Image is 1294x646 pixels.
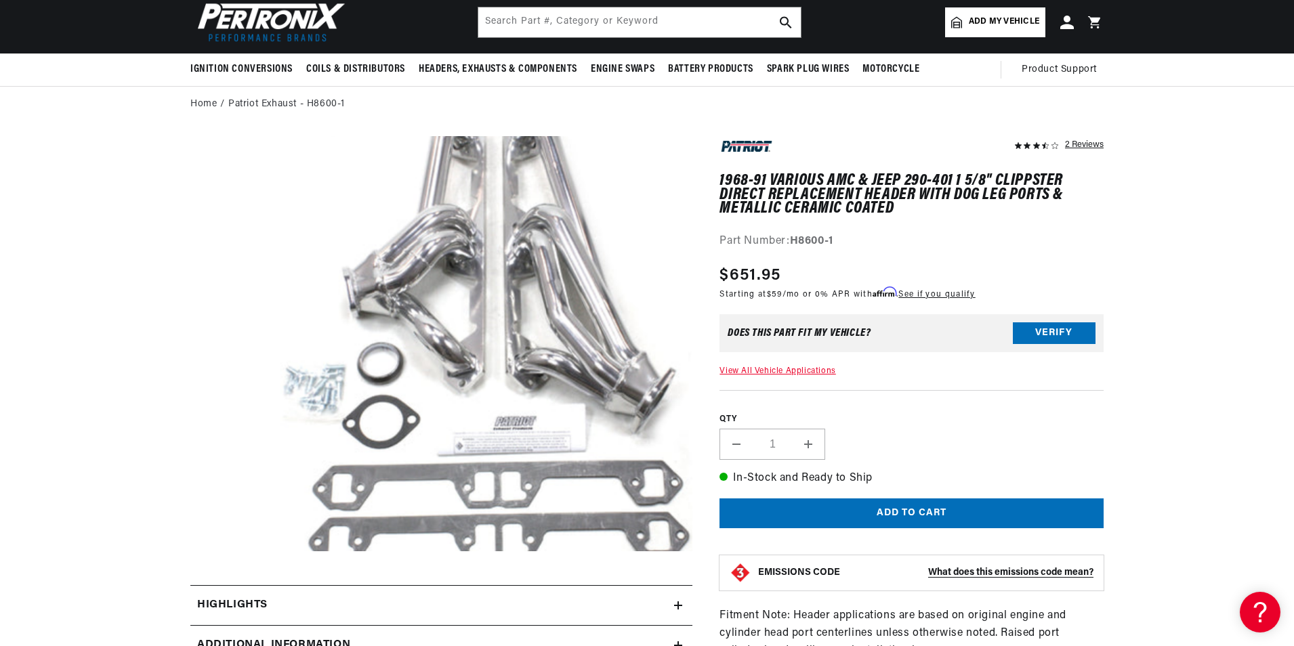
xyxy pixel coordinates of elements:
[719,233,1104,251] div: Part Number:
[969,16,1039,28] span: Add my vehicle
[719,498,1104,529] button: Add to cart
[730,562,751,584] img: Emissions code
[898,290,975,299] a: See if you qualify - Learn more about Affirm Financing (opens in modal)
[790,236,833,246] strong: H8600-1
[190,97,1104,112] nav: breadcrumbs
[190,136,692,558] media-gallery: Gallery Viewer
[719,367,835,375] a: View All Vehicle Applications
[719,414,1104,425] label: QTY
[928,567,1093,578] strong: What does this emissions code mean?
[228,97,345,112] a: Patriot Exhaust - H8600-1
[584,53,661,85] summary: Engine Swaps
[197,597,268,614] h2: Highlights
[661,53,760,85] summary: Battery Products
[591,62,654,77] span: Engine Swaps
[412,53,584,85] summary: Headers, Exhausts & Components
[419,62,577,77] span: Headers, Exhausts & Components
[190,53,299,85] summary: Ignition Conversions
[767,62,850,77] span: Spark Plug Wires
[760,53,856,85] summary: Spark Plug Wires
[862,62,919,77] span: Motorcycle
[873,287,896,297] span: Affirm
[299,53,412,85] summary: Coils & Distributors
[719,174,1104,215] h1: 1968-91 Various AMC & Jeep 290-401 1 5/8" Clippster Direct Replacement Header with Dog Leg Ports ...
[478,7,801,37] input: Search Part #, Category or Keyword
[719,263,780,288] span: $651.95
[719,470,1104,488] p: In-Stock and Ready to Ship
[190,586,692,625] summary: Highlights
[719,288,975,301] p: Starting at /mo or 0% APR with .
[758,567,1093,579] button: EMISSIONS CODEWhat does this emissions code mean?
[771,7,801,37] button: search button
[767,290,782,299] span: $59
[1022,53,1104,86] summary: Product Support
[1065,136,1104,152] div: 2 Reviews
[190,62,293,77] span: Ignition Conversions
[306,62,405,77] span: Coils & Distributors
[1022,62,1097,77] span: Product Support
[190,97,217,112] a: Home
[1013,322,1095,344] button: Verify
[758,567,840,578] strong: EMISSIONS CODE
[945,7,1045,37] a: Add my vehicle
[728,328,871,339] div: Does This part fit My vehicle?
[856,53,926,85] summary: Motorcycle
[668,62,753,77] span: Battery Products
